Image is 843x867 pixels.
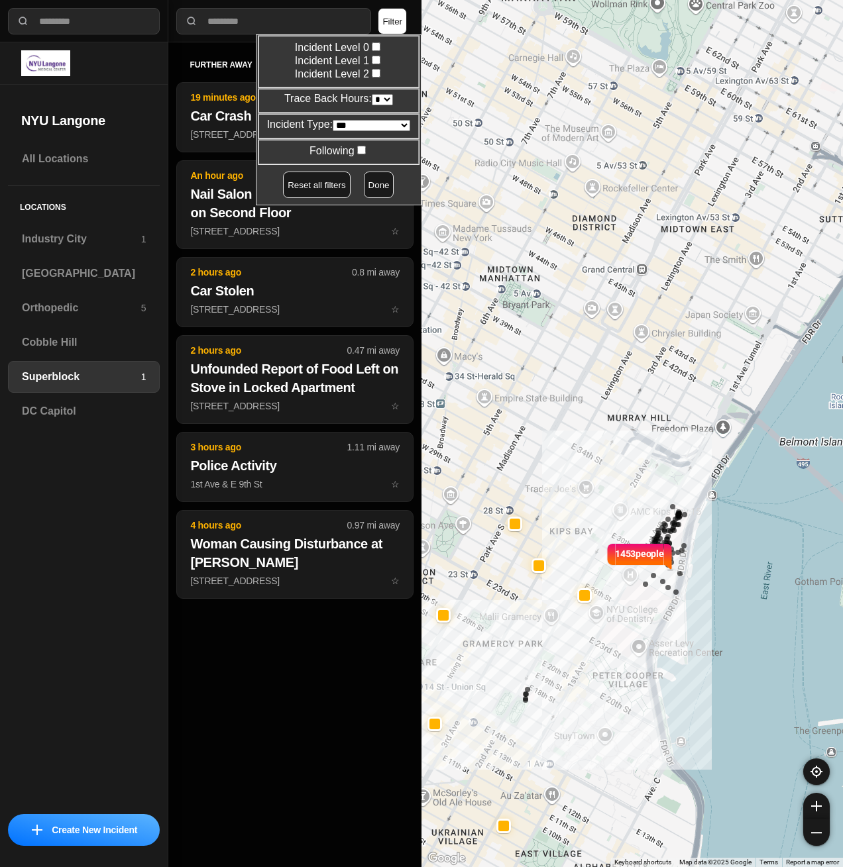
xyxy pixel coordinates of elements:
img: search [17,15,30,28]
a: 2 hours ago0.47 mi awayUnfounded Report of Food Left on Stove in Locked Apartment[STREET_ADDRESS]... [176,400,414,411]
button: 2 hours ago0.47 mi awayUnfounded Report of Food Left on Stove in Locked Apartment[STREET_ADDRESS]... [176,335,414,424]
input: Following [357,146,366,154]
img: search [185,15,198,28]
p: [STREET_ADDRESS] [190,574,400,587]
button: 4 hours ago0.97 mi awayWoman Causing Disturbance at [PERSON_NAME][STREET_ADDRESS]star [176,510,414,599]
a: All Locations [8,143,160,175]
label: Trace Back Hours: [284,93,393,104]
label: Incident Type: [267,119,410,130]
h2: Car Crash [190,107,400,125]
p: 1453 people [615,547,664,576]
p: 1 [141,370,146,383]
input: Incident Level 2 [372,69,380,77]
button: Keyboard shortcuts [614,858,671,867]
h5: further away [190,60,366,70]
p: 4 hours ago [190,519,347,532]
h3: Cobble Hill [22,334,146,350]
button: Reset all filters [283,172,350,198]
a: Report a map error [786,858,839,866]
a: An hour ago1.49 mi awayNail Salon Odor Mistaken for Gas on Second Floor[STREET_ADDRESS]star [176,225,414,236]
a: [GEOGRAPHIC_DATA] [8,258,160,289]
img: Google [425,850,469,867]
p: 5 [141,301,146,315]
a: Orthopedic5 [8,292,160,324]
h3: Orthopedic [22,300,141,316]
button: Done [364,172,394,198]
label: Incident Level 2 [267,67,410,80]
img: notch [605,542,615,571]
h3: Industry City [22,231,141,247]
a: Open this area in Google Maps (opens a new window) [425,850,469,867]
h2: Woman Causing Disturbance at [PERSON_NAME] [190,535,400,572]
a: Terms (opens in new tab) [759,858,778,866]
a: 2 hours ago0.8 mi awayCar Stolen[STREET_ADDRESS]star [176,303,414,315]
h3: Superblock [22,369,141,385]
img: zoom-out [811,827,822,838]
a: Cobble Hill [8,327,160,358]
p: 2 hours ago [190,266,352,279]
h3: [GEOGRAPHIC_DATA] [22,266,146,281]
img: logo [21,50,70,76]
label: Incident Level 0 [267,40,410,54]
button: iconCreate New Incident [8,814,160,846]
p: [STREET_ADDRESS] [190,225,400,238]
button: 19 minutes ago1.56 mi awayCar Crash[STREET_ADDRESS]star [176,82,414,152]
label: Following [309,145,368,156]
img: recenter [811,766,822,778]
button: zoom-in [803,793,830,819]
h2: NYU Langone [21,111,146,130]
span: star [391,479,400,489]
p: 0.47 mi away [347,344,400,357]
h2: Car Stolen [190,281,400,300]
img: notch [664,542,674,571]
span: star [391,226,400,236]
span: star [391,304,400,315]
label: Incident Level 1 [267,54,410,67]
p: 1st Ave & E 9th St [190,478,400,491]
a: Industry City1 [8,223,160,255]
select: Trace Back Hours: [372,94,393,105]
select: Incident Type: [333,120,410,131]
button: An hour ago1.49 mi awayNail Salon Odor Mistaken for Gas on Second Floor[STREET_ADDRESS]star [176,160,414,249]
p: Create New Incident [52,823,137,837]
a: Superblock1 [8,361,160,393]
h3: DC Capitol [22,403,146,419]
button: Filter [378,8,407,34]
span: star [391,576,400,586]
input: Incident Level 1 [372,56,380,64]
p: [STREET_ADDRESS] [190,128,400,141]
h2: Unfounded Report of Food Left on Stove in Locked Apartment [190,360,400,397]
span: Map data ©2025 Google [679,858,752,866]
img: icon [32,825,42,835]
input: Incident Level 0 [372,42,380,51]
p: 1 [141,232,146,246]
h2: Police Activity [190,456,400,475]
p: [STREET_ADDRESS] [190,399,400,413]
a: 4 hours ago0.97 mi awayWoman Causing Disturbance at [PERSON_NAME][STREET_ADDRESS]star [176,575,414,586]
p: 0.97 mi away [347,519,400,532]
p: 2 hours ago [190,344,347,357]
button: 3 hours ago1.11 mi awayPolice Activity1st Ave & E 9th Ststar [176,432,414,502]
p: 3 hours ago [190,440,347,454]
a: 3 hours ago1.11 mi awayPolice Activity1st Ave & E 9th Ststar [176,478,414,489]
button: 2 hours ago0.8 mi awayCar Stolen[STREET_ADDRESS]star [176,257,414,327]
button: recenter [803,758,830,785]
p: [STREET_ADDRESS] [190,303,400,316]
a: DC Capitol [8,395,160,427]
h2: Nail Salon Odor Mistaken for Gas on Second Floor [190,185,400,222]
h3: All Locations [22,151,146,167]
p: An hour ago [190,169,347,182]
button: zoom-out [803,819,830,846]
a: 19 minutes ago1.56 mi awayCar Crash[STREET_ADDRESS]star [176,128,414,140]
img: zoom-in [811,801,822,811]
p: 0.8 mi away [352,266,400,279]
p: 1.11 mi away [347,440,400,454]
span: star [391,401,400,411]
p: 19 minutes ago [190,91,347,104]
h5: Locations [8,186,160,223]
